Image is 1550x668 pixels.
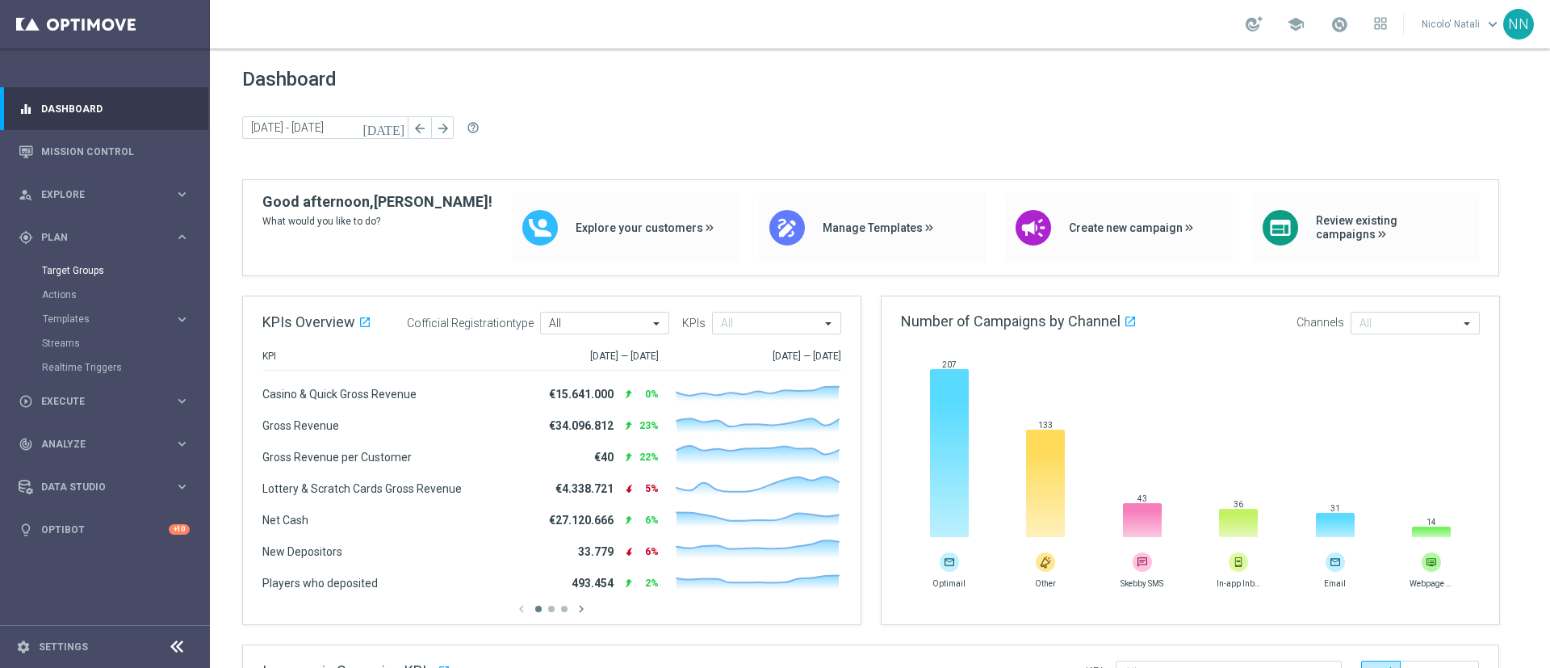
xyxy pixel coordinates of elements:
button: play_circle_outline Execute keyboard_arrow_right [18,395,191,408]
div: Dashboard [19,87,190,130]
span: Templates [43,314,158,324]
button: Data Studio keyboard_arrow_right [18,481,191,494]
i: gps_fixed [19,230,33,245]
i: keyboard_arrow_right [174,229,190,245]
a: Actions [42,288,168,301]
div: Realtime Triggers [42,355,208,380]
button: person_search Explore keyboard_arrow_right [18,188,191,201]
i: keyboard_arrow_right [174,312,190,327]
button: lightbulb Optibot +10 [18,523,191,536]
button: Mission Control [18,145,191,158]
span: Data Studio [41,482,174,492]
a: Realtime Triggers [42,361,168,374]
span: school [1287,15,1305,33]
div: Streams [42,331,208,355]
i: settings [16,640,31,654]
button: track_changes Analyze keyboard_arrow_right [18,438,191,451]
a: Dashboard [41,87,190,130]
div: Plan [19,230,174,245]
span: Explore [41,190,174,200]
div: NN [1503,9,1534,40]
span: Plan [41,233,174,242]
i: person_search [19,187,33,202]
button: equalizer Dashboard [18,103,191,116]
a: Streams [42,337,168,350]
i: keyboard_arrow_right [174,479,190,494]
div: Data Studio [19,480,174,494]
a: Mission Control [41,130,190,173]
div: Execute [19,394,174,409]
i: equalizer [19,102,33,116]
div: Analyze [19,437,174,452]
i: keyboard_arrow_right [174,436,190,452]
div: Explore [19,187,174,202]
a: Optibot [41,508,169,551]
span: Analyze [41,439,174,449]
div: +10 [169,524,190,535]
button: Templates keyboard_arrow_right [42,313,191,326]
a: Settings [39,642,88,652]
i: track_changes [19,437,33,452]
div: Templates [43,314,174,324]
div: Actions [42,283,208,307]
div: Templates [42,307,208,331]
i: keyboard_arrow_right [174,393,190,409]
a: Target Groups [42,264,168,277]
i: keyboard_arrow_right [174,187,190,202]
i: lightbulb [19,523,33,537]
div: Optibot [19,508,190,551]
div: Mission Control [19,130,190,173]
div: Target Groups [42,258,208,283]
button: gps_fixed Plan keyboard_arrow_right [18,231,191,244]
i: play_circle_outline [19,394,33,409]
span: keyboard_arrow_down [1484,15,1502,33]
a: Nicolo' Natalikeyboard_arrow_down [1420,12,1503,36]
span: Execute [41,397,174,406]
